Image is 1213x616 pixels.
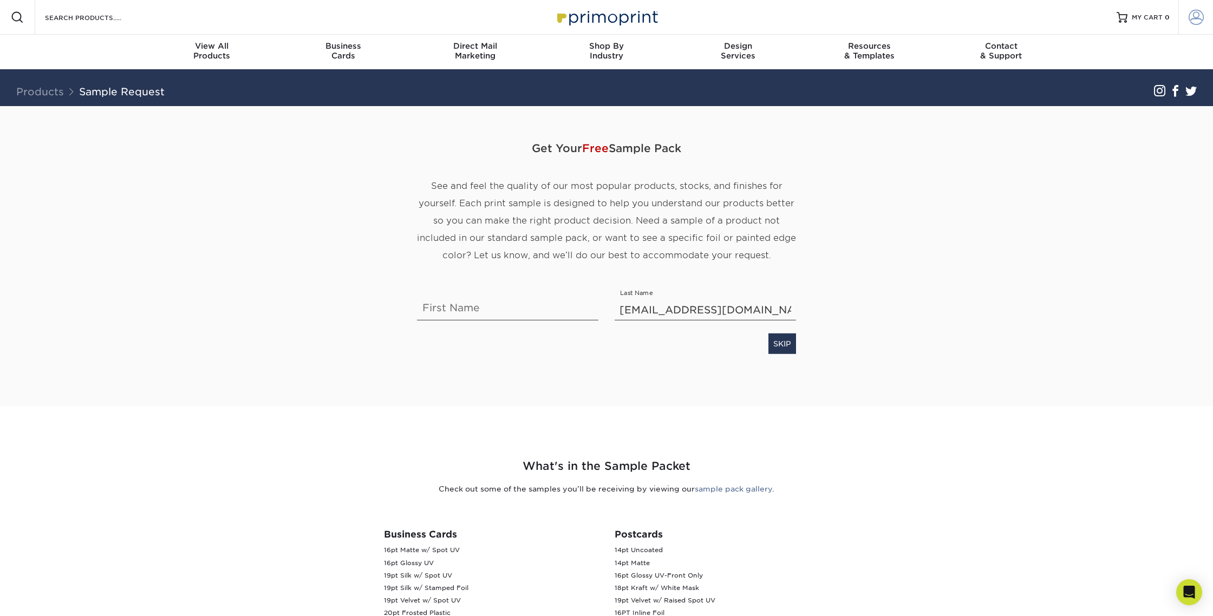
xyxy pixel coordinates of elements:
[541,41,673,51] span: Shop By
[79,86,165,97] a: Sample Request
[672,41,804,61] div: Services
[278,41,409,51] span: Business
[804,41,935,51] span: Resources
[278,35,409,69] a: BusinessCards
[935,35,1067,69] a: Contact& Support
[417,181,796,260] span: See and feel the quality of our most popular products, stocks, and finishes for yourself. Each pr...
[541,35,673,69] a: Shop ByIndustry
[804,41,935,61] div: & Templates
[768,333,796,354] a: SKIP
[409,41,541,51] span: Direct Mail
[695,484,772,493] a: sample pack gallery
[146,41,278,51] span: View All
[582,142,609,155] span: Free
[1165,14,1170,21] span: 0
[615,529,829,540] h3: Postcards
[552,5,661,29] img: Primoprint
[290,483,923,494] p: Check out some of the samples you’ll be receiving by viewing our .
[278,41,409,61] div: Cards
[16,86,64,97] a: Products
[44,11,149,24] input: SEARCH PRODUCTS.....
[672,35,804,69] a: DesignServices
[935,41,1067,61] div: & Support
[672,41,804,51] span: Design
[409,41,541,61] div: Marketing
[409,35,541,69] a: Direct MailMarketing
[541,41,673,61] div: Industry
[935,41,1067,51] span: Contact
[1176,579,1202,605] div: Open Intercom Messenger
[146,41,278,61] div: Products
[384,529,598,540] h3: Business Cards
[804,35,935,69] a: Resources& Templates
[146,35,278,69] a: View AllProducts
[1132,13,1163,22] span: MY CART
[417,132,796,165] span: Get Your Sample Pack
[290,458,923,475] h2: What's in the Sample Packet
